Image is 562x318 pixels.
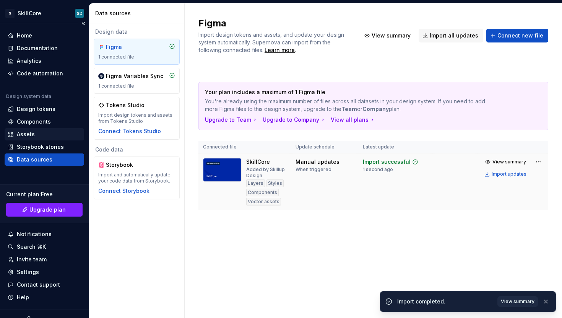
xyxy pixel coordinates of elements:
div: Design tokens [17,105,55,113]
span: View summary [501,298,534,305]
button: Connect Tokens Studio [98,127,161,135]
th: Latest update [358,141,432,153]
div: Figma [106,43,143,51]
a: Invite team [5,253,84,266]
a: Storybook stories [5,141,84,153]
div: Notifications [17,230,52,238]
div: Contact support [17,281,60,289]
a: Analytics [5,55,84,67]
div: When triggered [296,166,331,173]
h2: Figma [198,17,351,29]
div: 1 second ago [363,166,393,173]
b: Team [341,106,357,112]
div: Data sources [17,156,52,163]
div: Import design tokens and assets from Tokens Studio [98,112,175,124]
div: 1 connected file [98,83,175,89]
button: View summary [497,296,538,307]
a: StorybookImport and automatically update your code data from Storybook.Connect Storybook [94,157,180,199]
div: Code data [94,146,180,153]
div: 1 connected file [98,54,175,60]
div: SkillCore [18,10,41,17]
div: Settings [17,268,39,276]
button: SSkillCoreSD [2,5,87,21]
th: Update schedule [291,141,359,153]
div: S [5,9,15,18]
button: Connect new file [486,29,548,42]
a: Code automation [5,67,84,80]
button: Upgrade to Company [263,116,326,124]
div: Figma Variables Sync [106,72,163,80]
div: Components [246,189,279,196]
a: Tokens StudioImport design tokens and assets from Tokens StudioConnect Tokens Studio [94,97,180,140]
button: Import updates [482,169,530,179]
div: SkillCore [246,158,270,166]
div: Storybook stories [17,143,64,151]
div: Import and automatically update your code data from Storybook. [98,172,175,184]
a: Components [5,116,84,128]
div: Design system data [6,93,51,99]
button: Import all updates [419,29,483,42]
a: Design tokens [5,103,84,115]
button: Connect Storybook [98,187,149,195]
button: Search ⌘K [5,241,84,253]
div: Analytics [17,57,41,65]
span: View summary [492,159,526,165]
button: Upgrade to Team [205,116,258,124]
a: Figma Variables Sync1 connected file [94,68,180,94]
div: Assets [17,130,35,138]
a: Learn more [265,46,295,54]
button: Collapse sidebar [78,18,89,29]
div: Vector assets [246,198,281,205]
button: View summary [482,157,530,167]
a: Data sources [5,153,84,166]
div: Import updates [492,171,526,177]
span: View summary [372,32,411,39]
span: Import design tokens and assets, and update your design system automatically. Supernova can impor... [198,31,346,53]
div: Documentation [17,44,58,52]
div: Current plan : Free [6,191,83,198]
div: Invite team [17,256,47,263]
span: Import all updates [430,32,478,39]
span: Connect new file [497,32,543,39]
a: Settings [5,266,84,278]
p: Your plan includes a maximum of 1 Figma file [205,88,488,96]
div: Added by Skillup Design [246,166,286,179]
div: Import completed. [397,298,493,305]
div: SD [77,10,83,16]
div: Manual updates [296,158,339,166]
button: View summary [361,29,416,42]
th: Connected file [198,141,291,153]
div: Data sources [95,10,181,17]
button: Help [5,291,84,303]
button: View all plans [331,116,375,124]
div: Help [17,294,29,301]
a: Upgrade plan [6,203,83,217]
span: . [263,47,296,53]
a: Figma1 connected file [94,39,180,65]
div: Search ⌘K [17,243,46,251]
div: Import successful [363,158,411,166]
div: Components [17,118,51,126]
div: Layers [246,179,265,187]
button: Notifications [5,228,84,240]
a: Documentation [5,42,84,54]
p: You're already using the maximum number of files across all datasets in your design system. If yo... [205,98,488,113]
span: Upgrade plan [29,206,66,214]
a: Home [5,29,84,42]
div: Home [17,32,32,39]
div: Design data [94,28,180,36]
button: Contact support [5,279,84,291]
div: Tokens Studio [106,101,145,109]
div: Code automation [17,70,63,77]
b: Company [362,106,389,112]
a: Assets [5,128,84,140]
div: Storybook [106,161,143,169]
div: Styles [266,179,284,187]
